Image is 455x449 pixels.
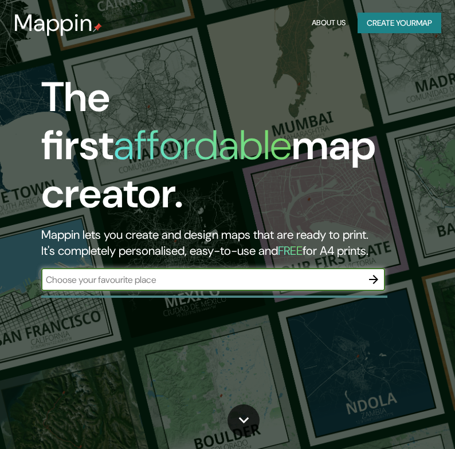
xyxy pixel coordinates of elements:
[358,13,441,34] button: Create yourmap
[113,119,292,172] h1: affordable
[41,227,405,259] h2: Mappin lets you create and design maps that are ready to print. It's completely personalised, eas...
[93,23,102,32] img: mappin-pin
[41,73,405,227] h1: The first map creator.
[41,273,362,286] input: Choose your favourite place
[309,13,348,34] button: About Us
[14,9,93,37] h3: Mappin
[278,243,303,259] h5: FREE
